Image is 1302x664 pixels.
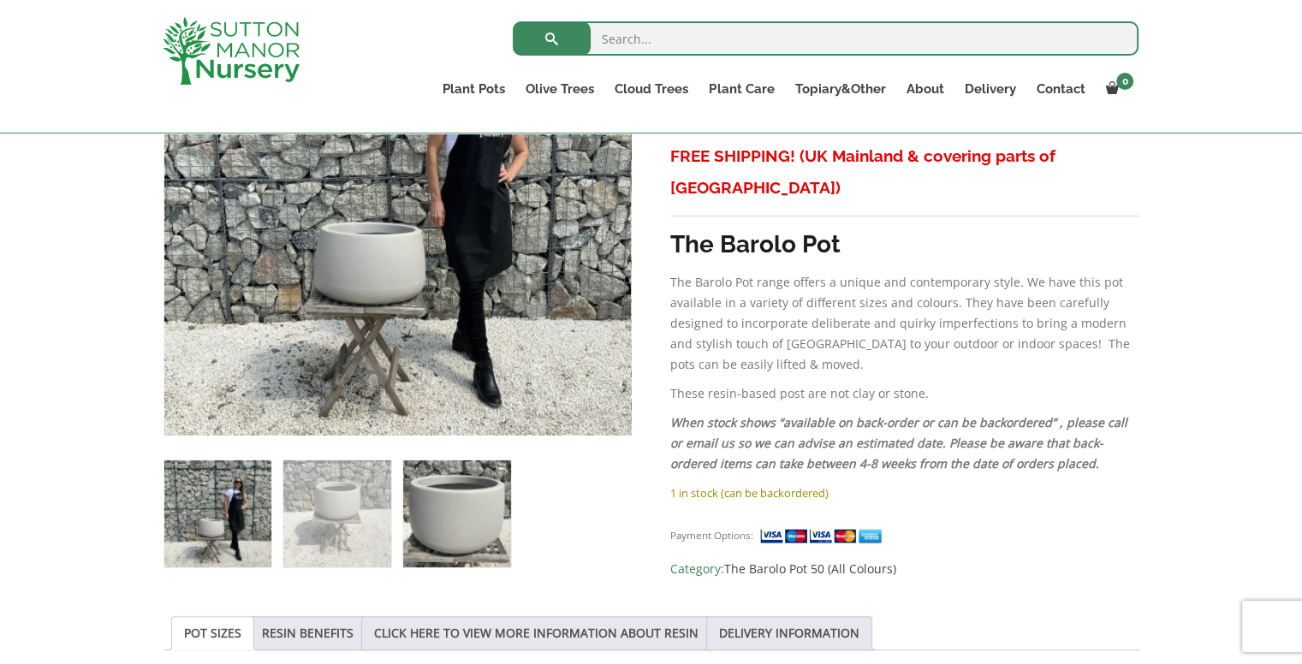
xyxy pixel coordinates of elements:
img: The Barolo Pot 50 Colour Champagne (Resin) - Image 2 [283,460,390,567]
span: Category: [670,559,1139,579]
a: About [895,77,954,101]
p: The Barolo Pot range offers a unique and contemporary style. We have this pot available in a vari... [670,272,1139,375]
a: Olive Trees [515,77,604,101]
a: Cloud Trees [604,77,699,101]
span: 0 [1116,73,1133,90]
a: POT SIZES [184,617,241,649]
input: Search... [513,21,1139,56]
a: Plant Pots [432,77,515,101]
a: 0 [1095,77,1139,101]
a: CLICK HERE TO VIEW MORE INFORMATION ABOUT RESIN [374,617,699,649]
h3: FREE SHIPPING! (UK Mainland & covering parts of [GEOGRAPHIC_DATA]) [670,140,1139,204]
a: Delivery [954,77,1026,101]
em: When stock shows “available on back-order or can be backordered” , please call or email us so we ... [670,414,1127,471]
a: RESIN BENEFITS [262,617,354,649]
small: Payment Options: [670,529,753,542]
strong: The Barolo Pot [670,230,841,258]
p: 1 in stock (can be backordered) [670,483,1139,503]
a: DELIVERY INFORMATION [719,617,859,649]
a: The Barolo Pot 50 (All Colours) [724,560,896,577]
img: The Barolo Pot 50 Colour Champagne (Resin) [164,460,271,567]
img: payment supported [759,527,888,545]
a: Plant Care [699,77,784,101]
p: These resin-based post are not clay or stone. [670,383,1139,404]
img: logo [163,17,300,85]
a: Topiary&Other [784,77,895,101]
img: The Barolo Pot 50 Colour Champagne (Resin) - Image 3 [403,460,510,567]
a: Contact [1026,77,1095,101]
